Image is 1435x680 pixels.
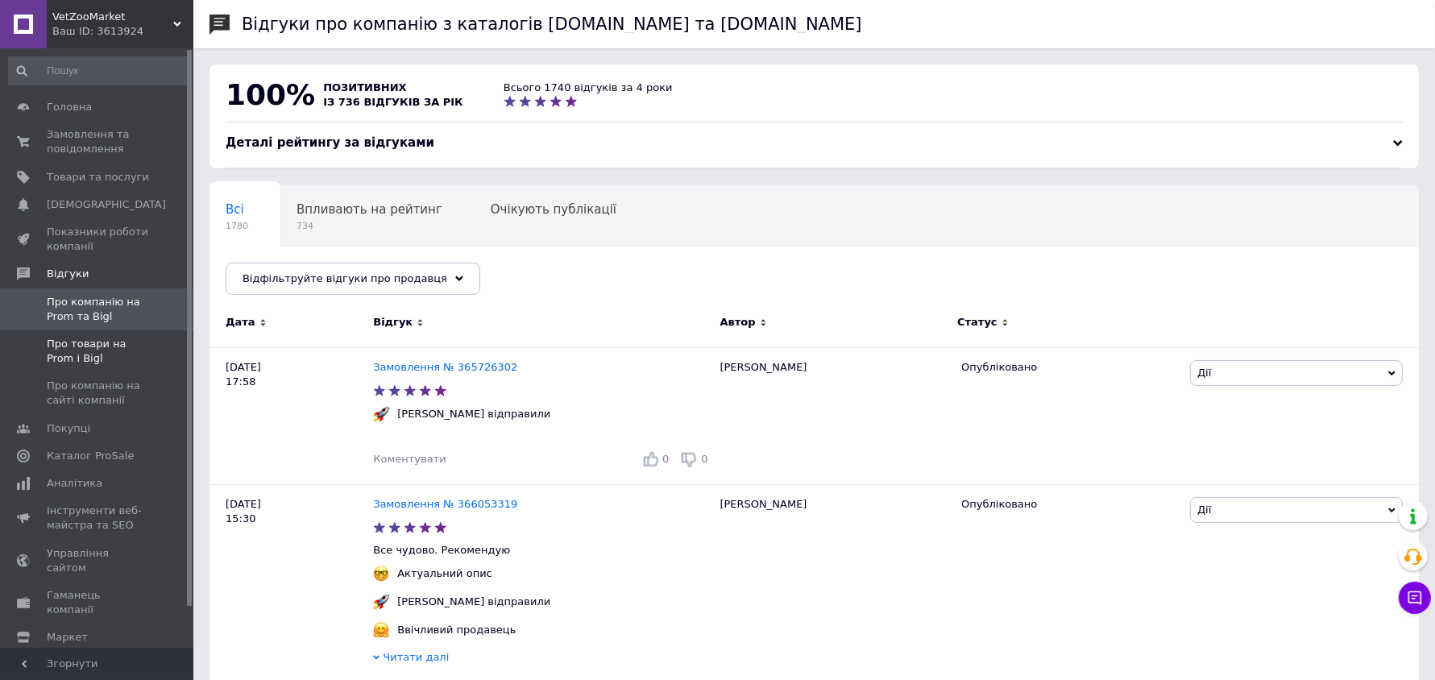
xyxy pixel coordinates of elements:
span: Товари та послуги [47,170,149,185]
div: Деталі рейтингу за відгуками [226,135,1403,151]
span: VetZooMarket [52,10,173,24]
span: Дії [1197,367,1211,379]
span: Про компанію на Prom та Bigl [47,295,149,324]
span: [DEMOGRAPHIC_DATA] [47,197,166,212]
div: Опубліковано [961,497,1178,512]
a: Замовлення № 366053319 [373,498,517,510]
a: Замовлення № 365726302 [373,361,517,373]
span: Відгуки [47,267,89,281]
button: Чат з покупцем [1399,582,1431,614]
span: Замовлення та повідомлення [47,127,149,156]
span: із 736 відгуків за рік [323,96,463,108]
span: Деталі рейтингу за відгуками [226,135,434,150]
span: Дата [226,315,255,330]
span: позитивних [323,81,407,93]
img: :rocket: [373,594,389,610]
span: Очікують публікації [491,202,616,217]
span: Коментувати [373,453,446,465]
div: Ввічливий продавець [393,623,520,637]
img: :hugging_face: [373,622,389,638]
div: Ваш ID: 3613924 [52,24,193,39]
span: Покупці [47,421,90,436]
div: Опубліковані без коментаря [209,247,421,308]
span: Дії [1197,504,1211,516]
span: Головна [47,100,92,114]
span: Автор [720,315,756,330]
div: [PERSON_NAME] [712,347,954,484]
span: 0 [701,453,707,465]
span: Аналітика [47,476,102,491]
div: [DATE] 17:58 [209,347,373,484]
span: Каталог ProSale [47,449,134,463]
div: Читати далі [373,650,711,669]
span: Про товари на Prom і Bigl [47,337,149,366]
span: 0 [662,453,669,465]
span: Статус [957,315,997,330]
span: Показники роботи компанії [47,225,149,254]
img: :rocket: [373,406,389,422]
div: Коментувати [373,452,446,466]
span: Опубліковані без комен... [226,263,389,278]
span: Про компанію на сайті компанії [47,379,149,408]
span: 1780 [226,220,248,232]
span: 100% [226,78,315,111]
span: Читати далі [383,651,449,663]
span: Гаманець компанії [47,588,149,617]
span: Управління сайтом [47,546,149,575]
span: Всі [226,202,244,217]
h1: Відгуки про компанію з каталогів [DOMAIN_NAME] та [DOMAIN_NAME] [242,15,862,34]
span: Впливають на рейтинг [297,202,442,217]
span: Відфільтруйте відгуки про продавця [243,272,447,284]
p: Все чудово. Рекомендую [373,543,711,558]
img: :nerd_face: [373,566,389,582]
input: Пошук [8,56,190,85]
span: Інструменти веб-майстра та SEO [47,504,149,533]
div: [PERSON_NAME] відправили [393,595,554,609]
div: Всього 1740 відгуків за 4 роки [504,81,673,95]
div: [PERSON_NAME] відправили [393,407,554,421]
span: Маркет [47,630,88,645]
span: Відгук [373,315,413,330]
span: 734 [297,220,442,232]
div: Опубліковано [961,360,1178,375]
div: Актуальний опис [393,566,496,581]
